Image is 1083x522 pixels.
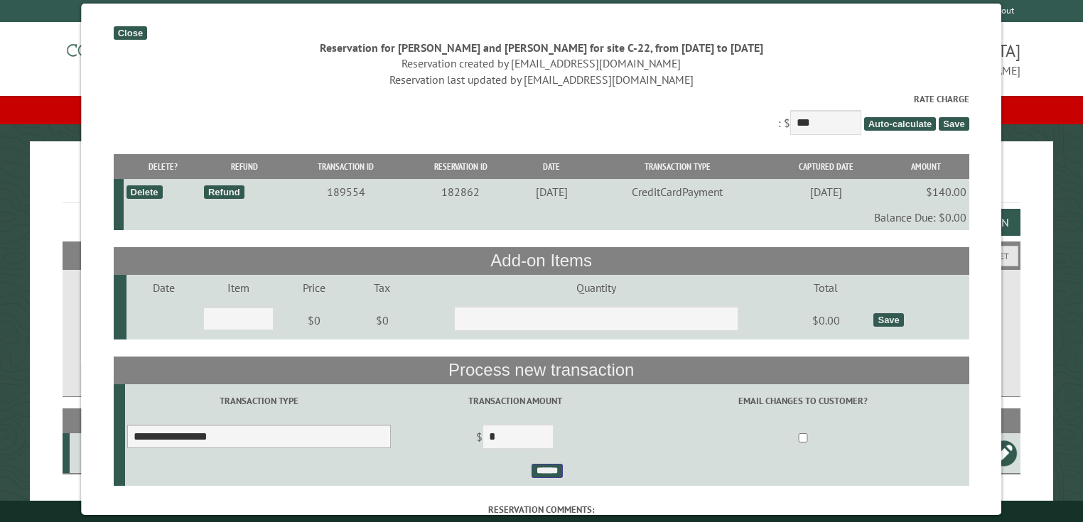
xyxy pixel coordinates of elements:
td: $140.00 [883,179,969,205]
h1: Reservations [63,164,1021,203]
div: Close [114,26,147,40]
label: Email changes to customer? [640,394,967,408]
td: Date [126,275,201,300]
td: 182862 [405,179,517,205]
td: Balance Due: $0.00 [124,205,969,230]
div: Refund [204,185,244,199]
td: $0.00 [781,300,872,340]
h2: Filters [63,241,1021,268]
td: Quantity [411,275,780,300]
div: Reservation created by [EMAIL_ADDRESS][DOMAIN_NAME] [114,55,969,71]
th: Process new transaction [114,357,969,384]
th: Site [70,408,133,433]
td: 189554 [288,179,405,205]
label: Transaction Amount [396,394,635,408]
th: Reservation ID [405,154,517,179]
label: Transaction Type [127,394,391,408]
th: Transaction ID [288,154,405,179]
td: $0 [276,300,353,340]
td: Price [276,275,353,300]
div: : $ [114,92,969,138]
div: Reservation last updated by [EMAIL_ADDRESS][DOMAIN_NAME] [114,72,969,87]
div: Delete [126,185,163,199]
th: Delete? [124,154,202,179]
td: Item [201,275,276,300]
th: Amount [883,154,969,179]
small: © Campground Commander LLC. All rights reserved. [461,506,622,516]
th: Transaction Type [586,154,768,179]
span: Save [939,117,969,131]
td: [DATE] [517,179,586,205]
th: Date [517,154,586,179]
td: [DATE] [769,179,883,205]
label: Rate Charge [114,92,969,106]
th: Captured Date [769,154,883,179]
div: Reservation for [PERSON_NAME] and [PERSON_NAME] for site C-22, from [DATE] to [DATE] [114,40,969,55]
td: $0 [353,300,412,340]
td: Tax [353,275,412,300]
div: C-22 [75,446,131,460]
td: Total [781,275,872,300]
label: Reservation comments: [114,503,969,516]
span: Auto-calculate [864,117,937,131]
div: Save [874,313,904,327]
img: Campground Commander [63,28,240,83]
th: Add-on Items [114,247,969,274]
td: $ [394,418,637,458]
th: Refund [202,154,287,179]
td: CreditCardPayment [586,179,768,205]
